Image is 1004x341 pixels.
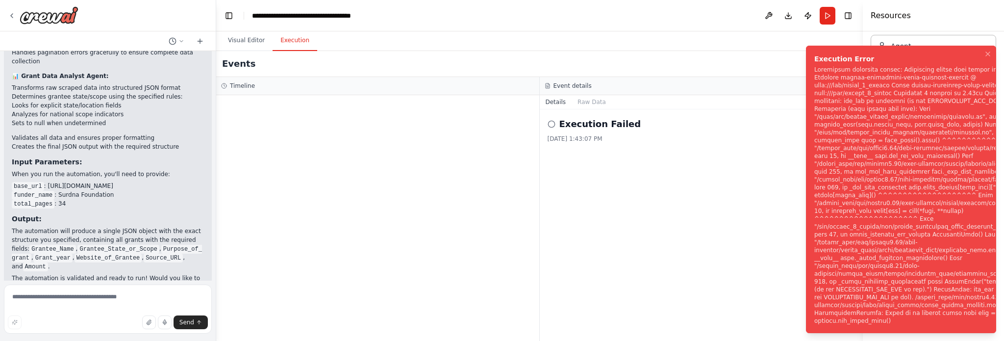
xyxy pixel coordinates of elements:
[158,315,172,329] button: Click to speak your automation idea
[12,191,54,200] code: funder_name
[12,142,204,151] li: Creates the final JSON output with the required structure
[230,82,255,90] h3: Timeline
[142,315,156,329] button: Upload files
[12,133,204,142] li: Validates all data and ensures proper formatting
[144,254,183,262] code: Source_URL
[220,30,273,51] button: Visual Editor
[12,182,204,190] li: : [URL][DOMAIN_NAME]
[12,245,202,262] code: Purpose_of_grant
[12,274,204,291] p: The automation is validated and ready to run! Would you like to test it with the Surdna Foundatio...
[12,200,54,209] code: total_pages
[12,157,204,167] h3: Input Parameters:
[12,73,109,79] strong: 📊 Grant Data Analyst Agent:
[572,95,612,109] button: Raw Data
[12,119,204,128] li: Sets to null when undetermined
[12,110,204,119] li: Analyzes for national scope indicators
[174,315,208,329] button: Send
[12,199,204,208] li: : 34
[12,92,204,128] li: Determines grantee state/scope using the specified rules:
[252,11,362,21] nav: breadcrumb
[548,135,855,143] div: [DATE] 1:43:07 PM
[12,190,204,199] li: : Surdna Foundation
[12,83,204,92] li: Transforms raw scraped data into structured JSON format
[553,82,592,90] h3: Event details
[871,4,996,65] div: Crew
[192,35,208,47] button: Start a new chat
[12,101,204,110] li: Looks for explicit state/location fields
[12,182,44,191] code: base_url
[871,10,911,22] h4: Resources
[273,30,317,51] button: Execution
[841,9,855,23] button: Hide right sidebar
[12,214,204,224] h3: Output:
[222,57,255,71] h2: Events
[77,245,159,254] code: Grantee_State_or_Scope
[75,254,142,262] code: Website_of_Grantee
[540,95,572,109] button: Details
[12,170,204,179] p: When you run the automation, you'll need to provide:
[222,9,236,23] button: Hide left sidebar
[29,245,75,254] code: Grantee_Name
[20,6,78,24] img: Logo
[165,35,188,47] button: Switch to previous chat
[8,315,22,329] button: Improve this prompt
[33,254,73,262] code: Grant_year
[12,48,204,66] li: Handles pagination errors gracefully to ensure complete data collection
[559,117,641,131] h2: Execution Failed
[23,262,48,271] code: Amount
[179,318,194,326] span: Send
[12,227,204,271] p: The automation will produce a single JSON object with the exact structure you specified, containi...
